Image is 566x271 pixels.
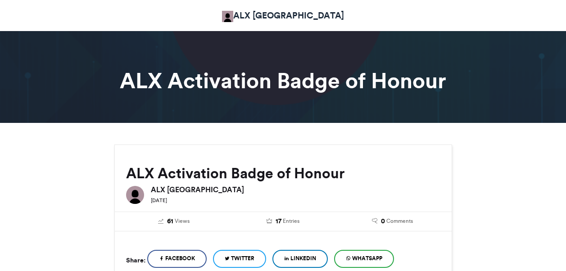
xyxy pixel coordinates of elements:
[175,217,190,225] span: Views
[344,217,440,226] a: 0 Comments
[272,250,328,268] a: LinkedIn
[151,197,167,203] small: [DATE]
[213,250,266,268] a: Twitter
[222,9,344,22] a: ALX [GEOGRAPHIC_DATA]
[276,217,281,226] span: 17
[290,254,316,262] span: LinkedIn
[231,254,254,262] span: Twitter
[126,254,145,266] h5: Share:
[147,250,207,268] a: Facebook
[151,186,440,193] h6: ALX [GEOGRAPHIC_DATA]
[283,217,299,225] span: Entries
[334,250,394,268] a: WhatsApp
[222,11,233,22] img: ALX Africa
[352,254,382,262] span: WhatsApp
[381,217,385,226] span: 0
[126,165,440,181] h2: ALX Activation Badge of Honour
[235,217,331,226] a: 17 Entries
[126,217,222,226] a: 61 Views
[165,254,195,262] span: Facebook
[167,217,173,226] span: 61
[126,186,144,204] img: ALX Africa
[33,70,533,91] h1: ALX Activation Badge of Honour
[386,217,413,225] span: Comments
